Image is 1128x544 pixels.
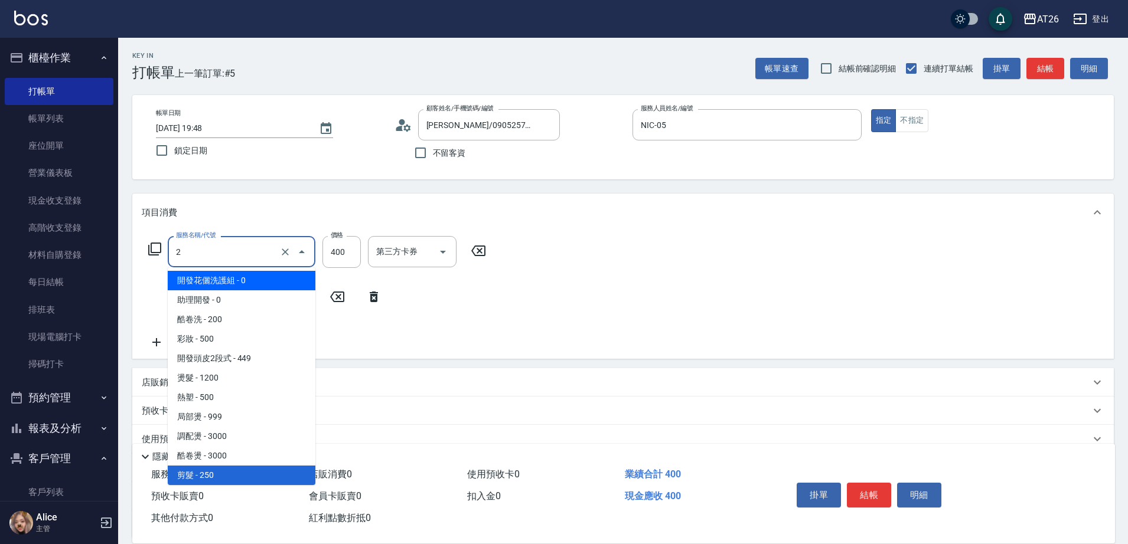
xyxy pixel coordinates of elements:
[433,147,466,159] span: 不留客資
[5,132,113,159] a: 座位開單
[168,466,315,485] span: 剪髮 - 250
[132,425,1114,453] div: 使用預收卡
[156,119,307,138] input: YYYY/MM/DD hh:mm
[309,512,371,523] span: 紅利點數折抵 0
[5,382,113,413] button: 預約管理
[151,490,204,502] span: 預收卡販賣 0
[5,350,113,378] a: 掃碼打卡
[36,523,96,534] p: 主管
[924,63,973,75] span: 連續打單結帳
[1026,58,1064,80] button: 結帳
[433,242,452,261] button: Open
[151,512,213,523] span: 其他付款方式 0
[176,231,216,240] label: 服務名稱/代號
[331,231,343,240] label: 價格
[5,241,113,268] a: 材料自購登錄
[132,52,175,60] h2: Key In
[151,468,205,480] span: 服務消費 400
[897,483,941,507] button: 明細
[168,407,315,427] span: 局部燙 - 999
[5,323,113,350] a: 現場電腦打卡
[839,63,896,75] span: 結帳前確認明細
[132,396,1114,425] div: 預收卡販賣
[5,413,113,444] button: 報表及分析
[309,468,352,480] span: 店販消費 0
[132,64,175,81] h3: 打帳單
[467,468,520,480] span: 使用預收卡 0
[152,451,206,463] p: 隱藏業績明細
[895,109,928,132] button: 不指定
[871,109,896,132] button: 指定
[168,427,315,446] span: 調配燙 - 3000
[174,145,207,157] span: 鎖定日期
[168,368,315,388] span: 燙髮 - 1200
[797,483,841,507] button: 掛單
[156,109,181,117] label: 帳單日期
[142,433,186,445] p: 使用預收卡
[847,483,891,507] button: 結帳
[132,368,1114,396] div: 店販銷售
[989,7,1012,31] button: save
[168,329,315,349] span: 彩妝 - 500
[641,104,693,113] label: 服務人員姓名/編號
[9,511,33,535] img: Person
[755,58,808,80] button: 帳單速查
[309,490,361,502] span: 會員卡販賣 0
[168,310,315,329] span: 酷卷洗 - 200
[175,66,236,81] span: 上一筆訂單:#5
[5,187,113,214] a: 現金收支登錄
[5,159,113,186] a: 營業儀表板
[168,290,315,310] span: 助理開發 - 0
[5,42,113,73] button: 櫃檯作業
[1018,7,1064,31] button: AT26
[5,78,113,105] a: 打帳單
[292,242,311,261] button: Close
[168,271,315,290] span: 開發花儷洗護組 - 0
[983,58,1021,80] button: 掛單
[142,376,177,389] p: 店販銷售
[277,244,294,260] button: Clear
[1037,12,1059,27] div: AT26
[36,512,96,523] h5: Alice
[467,490,501,502] span: 扣入金 0
[168,349,315,368] span: 開發頭皮2段式 - 449
[168,388,315,407] span: 熱塑 - 500
[142,207,177,219] p: 項目消費
[5,443,113,474] button: 客戶管理
[625,468,681,480] span: 業績合計 400
[5,214,113,241] a: 高階收支登錄
[5,479,113,506] a: 客戶列表
[5,296,113,323] a: 排班表
[142,405,186,417] p: 預收卡販賣
[14,11,48,25] img: Logo
[426,104,494,113] label: 顧客姓名/手機號碼/編號
[1070,58,1108,80] button: 明細
[312,114,340,143] button: Choose date, selected date is 2025-09-09
[5,268,113,296] a: 每日結帳
[625,490,681,502] span: 現金應收 400
[5,105,113,132] a: 帳單列表
[168,446,315,466] span: 酷卷燙 - 3000
[132,194,1114,231] div: 項目消費
[1068,8,1114,30] button: 登出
